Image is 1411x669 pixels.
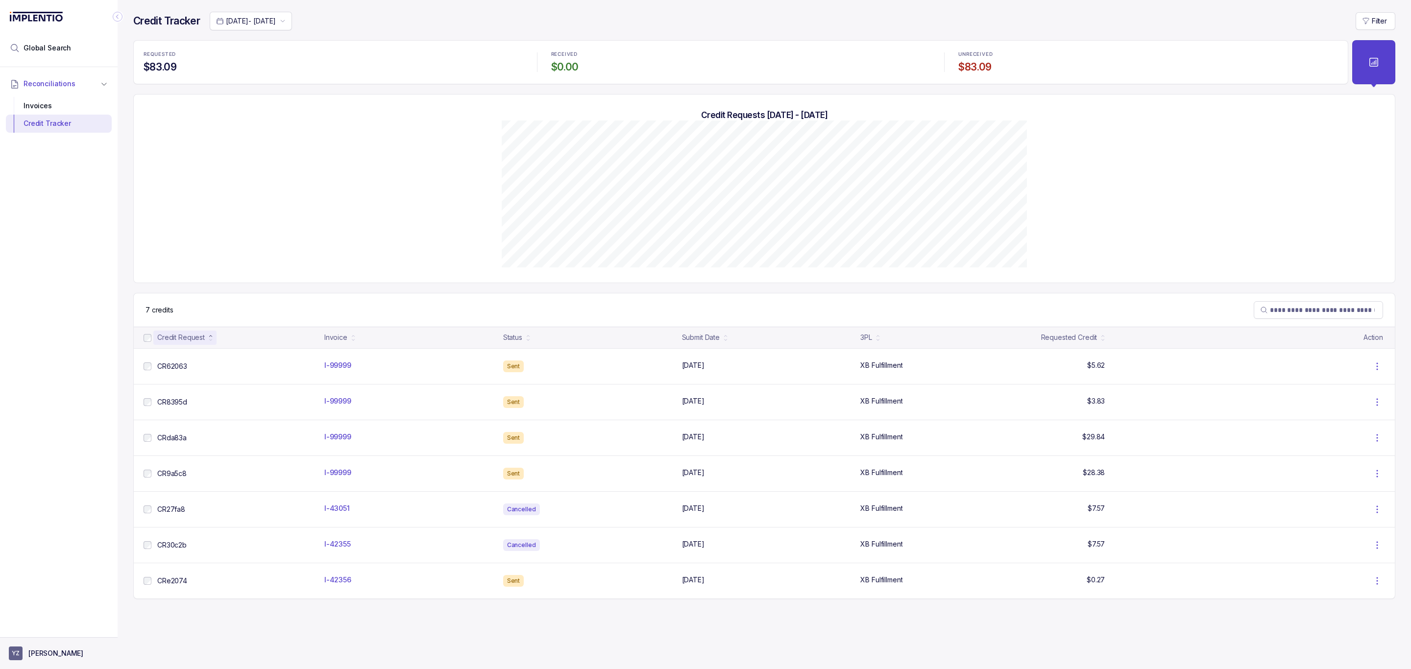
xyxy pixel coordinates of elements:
p: XB Fulfillment [860,575,902,585]
button: Filter [1356,12,1395,30]
input: checkbox-checkbox-all [144,362,151,370]
p: 7 credits [146,305,173,315]
input: checkbox-checkbox-all [144,505,151,513]
p: I-42355 [324,539,351,549]
div: Reconciliations [6,95,112,135]
p: $29.84 [1082,432,1105,442]
div: Invoices [14,97,104,115]
button: Date Range Picker [210,12,292,30]
p: CR62063 [157,361,187,371]
div: Cancelled [503,539,540,551]
p: [DATE] [682,575,705,585]
p: XB Fulfillment [860,468,902,478]
div: Cancelled [503,503,540,515]
p: $5.62 [1087,360,1105,370]
p: I-42356 [324,575,351,585]
p: $7.57 [1088,503,1105,513]
p: [PERSON_NAME] [28,648,83,658]
p: CR8395d [157,397,187,407]
input: checkbox-checkbox-all [144,398,151,406]
div: Status [503,333,522,342]
p: $0.27 [1087,575,1105,585]
p: XB Fulfillment [860,539,902,549]
p: I-99999 [324,360,351,370]
h5: Credit Requests [DATE] - [DATE] [149,110,1379,120]
p: CR30c2b [157,540,187,550]
p: [DATE] [682,503,705,513]
li: Statistic REQUESTED [138,45,529,80]
p: XB Fulfillment [860,360,902,370]
p: [DATE] [682,539,705,549]
p: XB Fulfillment [860,432,902,442]
p: I-99999 [324,468,351,478]
p: CRda83a [157,433,187,443]
search: Table Search Bar [1254,301,1383,319]
p: CR27fa8 [157,504,185,514]
div: Requested Credit [1041,333,1097,342]
p: $7.57 [1088,539,1105,549]
p: Action [1363,333,1383,342]
input: checkbox-checkbox-all [144,434,151,442]
p: [DATE] [682,396,705,406]
input: checkbox-checkbox-all [144,541,151,549]
input: checkbox-checkbox-all [144,577,151,585]
h4: $83.09 [144,60,523,74]
button: User initials[PERSON_NAME] [9,646,109,660]
p: UNRECEIVED [958,51,993,57]
button: Reconciliations [6,73,112,95]
p: $3.83 [1087,396,1105,406]
div: Sent [503,575,524,587]
div: Invoice [324,333,347,342]
li: Statistic UNRECEIVED [952,45,1344,80]
input: checkbox-checkbox-all [144,470,151,478]
p: CRe2074 [157,576,187,586]
div: Sent [503,360,524,372]
div: Remaining page entries [146,305,173,315]
div: Submit Date [682,333,720,342]
div: Sent [503,396,524,408]
p: XB Fulfillment [860,503,902,513]
div: Credit Tracker [14,115,104,132]
p: [DATE] [682,432,705,442]
h4: Credit Tracker [133,14,200,28]
p: XB Fulfillment [860,396,902,406]
p: I-99999 [324,432,351,442]
li: Statistic RECEIVED [545,45,937,80]
div: 3PL [860,333,872,342]
p: Filter [1372,16,1387,26]
div: Sent [503,432,524,444]
ul: Statistic Highlights [133,40,1348,84]
input: checkbox-checkbox-all [144,334,151,342]
p: I-43051 [324,503,350,513]
p: RECEIVED [551,51,578,57]
div: Credit Request [157,333,205,342]
p: [DATE] [682,468,705,478]
span: Reconciliations [24,79,75,89]
search: Date Range Picker [216,16,276,26]
h4: $0.00 [551,60,931,74]
p: I-99999 [324,396,351,406]
span: User initials [9,646,23,660]
p: [DATE] [682,360,705,370]
div: Collapse Icon [112,11,123,23]
span: Global Search [24,43,71,53]
p: CR9a5c8 [157,469,187,478]
p: [DATE] - [DATE] [226,16,276,26]
p: REQUESTED [144,51,176,57]
div: Sent [503,468,524,479]
nav: Table Control [134,293,1395,327]
p: $28.38 [1083,468,1105,478]
h4: $83.09 [958,60,1338,74]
